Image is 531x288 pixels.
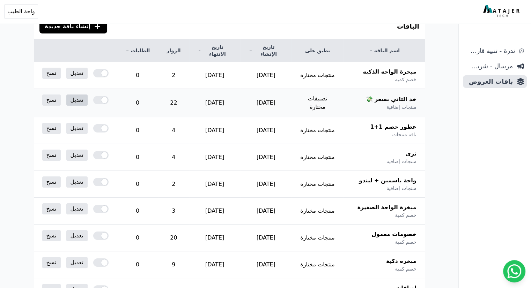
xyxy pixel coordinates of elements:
td: منتجات مختارة [292,62,344,89]
span: واحة الطيب [7,7,35,16]
td: [DATE] [189,144,241,171]
span: مبخرة الواحة الذكية [363,68,416,76]
td: 2 [158,171,189,198]
td: منتجات مختارة [292,171,344,198]
span: خصومات معمول [371,230,416,238]
span: خذ الثاني بسعر 💸 [366,95,416,104]
td: [DATE] [189,251,241,278]
span: ندرة - تنبية قارب علي النفاذ [466,46,515,56]
span: خصم كمية [395,265,416,272]
td: [DATE] [240,225,291,251]
td: منتجات مختارة [292,225,344,251]
td: 0 [117,251,158,278]
span: عطور خصم 1+1 [370,123,416,131]
span: باقات العروض [466,77,513,86]
a: نسخ [42,230,61,241]
a: تعديل [66,150,88,161]
a: تاريخ الإنشاء [249,44,283,58]
td: منتجات مختارة [292,198,344,225]
a: تعديل [66,123,88,134]
td: [DATE] [240,89,291,117]
td: [DATE] [240,251,291,278]
span: منتجات إضافية [386,158,416,165]
td: [DATE] [240,62,291,89]
span: مرسال - شريط دعاية [466,61,513,71]
td: [DATE] [189,171,241,198]
span: منتجات إضافية [386,104,416,111]
td: [DATE] [240,198,291,225]
a: نسخ [42,203,61,214]
td: [DATE] [240,171,291,198]
a: نسخ [42,123,61,134]
a: نسخ [42,257,61,268]
td: منتجات مختارة [292,144,344,171]
a: الطلبات [125,47,150,54]
a: تعديل [66,257,88,268]
td: [DATE] [189,198,241,225]
td: 0 [117,89,158,117]
td: 0 [117,198,158,225]
span: مبخره ذكية [386,257,416,265]
span: إنشاء باقة جديدة [45,22,91,31]
h3: الباقات [397,22,419,31]
button: إنشاء باقة جديدة [39,20,108,33]
th: الزوار [158,39,189,62]
span: خصم كمية [395,212,416,219]
a: تاريخ الانتهاء [198,44,232,58]
td: 9 [158,251,189,278]
td: 4 [158,117,189,144]
td: [DATE] [240,144,291,171]
span: واحة ياسمين + ليندو [359,176,416,185]
td: تصنيفات مختارة [292,89,344,117]
a: نسخ [42,94,61,106]
button: واحة الطيب [4,4,38,19]
td: 0 [117,117,158,144]
a: تعديل [66,68,88,79]
a: تعديل [66,94,88,106]
td: منتجات مختارة [292,117,344,144]
td: 22 [158,89,189,117]
img: MatajerTech Logo [483,5,521,18]
td: [DATE] [189,117,241,144]
a: تعديل [66,203,88,214]
span: باقة منتجات [392,131,416,138]
td: 3 [158,198,189,225]
a: تعديل [66,230,88,241]
td: [DATE] [189,225,241,251]
td: 0 [117,225,158,251]
span: ثرى [406,150,416,158]
span: خصم كمية [395,76,416,83]
a: نسخ [42,176,61,188]
td: [DATE] [189,89,241,117]
span: مبخرة الواحة الصغيرة [357,203,416,212]
td: 2 [158,62,189,89]
th: تطبق على [292,39,344,62]
a: اسم الباقة [352,47,416,54]
td: [DATE] [240,117,291,144]
td: [DATE] [189,62,241,89]
td: منتجات مختارة [292,251,344,278]
td: 0 [117,62,158,89]
td: 0 [117,144,158,171]
td: 20 [158,225,189,251]
span: منتجات إضافية [386,185,416,192]
a: نسخ [42,150,61,161]
a: نسخ [42,68,61,79]
td: 4 [158,144,189,171]
td: 0 [117,171,158,198]
span: خصم كمية [395,238,416,245]
a: تعديل [66,176,88,188]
